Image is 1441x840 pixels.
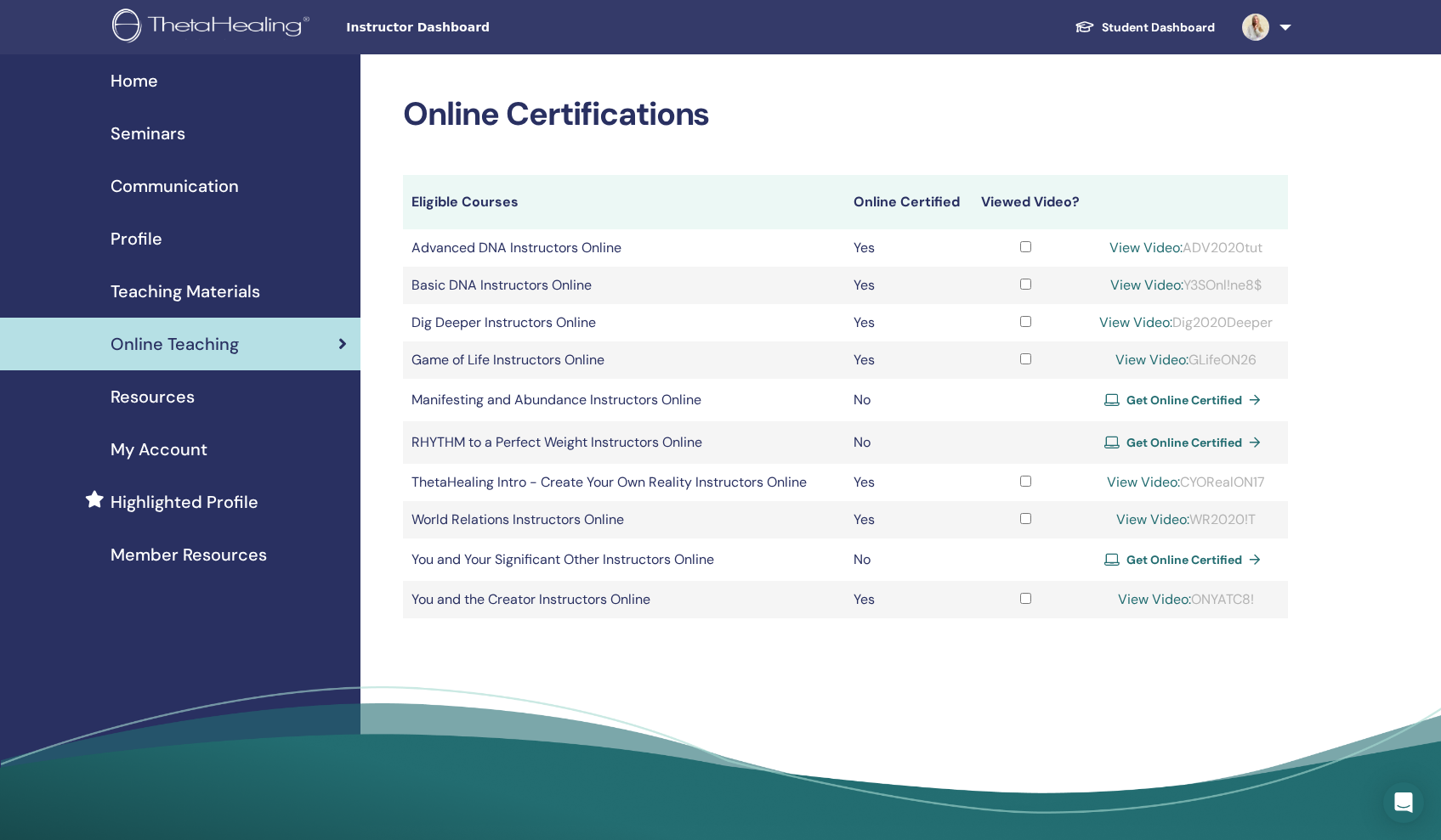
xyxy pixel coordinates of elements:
[1109,239,1183,257] a: View Video:
[1092,238,1279,258] div: ADV2020tut
[403,304,846,341] td: Dig Deeper Instructors Online
[1104,547,1268,572] a: Get Online Certified
[403,267,846,304] td: Basic DNA Instructors Online
[845,538,968,581] td: No
[845,341,968,379] td: Yes
[111,331,239,357] span: Online Teaching
[112,8,315,47] img: logo.png
[403,464,846,501] td: ThetaHealing Intro - Create Your Own Reality Instructors Online
[845,267,968,304] td: Yes
[1126,552,1242,567] span: Get Online Certified
[845,501,968,538] td: Yes
[403,175,846,229] th: Eligible Courses
[845,421,968,464] td: No
[1104,430,1268,455] a: Get Online Certified
[845,175,968,229] th: Online Certified
[1107,473,1180,491] a: View Video:
[1075,20,1095,34] img: graduation-cap-white.svg
[1126,435,1242,450] span: Get Online Certified
[111,121,185,146] span: Seminars
[1116,510,1189,528] a: View Video:
[845,379,968,421] td: No
[1092,313,1279,333] div: Dig2020Deeper
[1383,782,1424,823] div: Open Intercom Messenger
[111,542,267,567] span: Member Resources
[1104,387,1268,413] a: Get Online Certified
[403,95,1288,134] h2: Online Certifications
[845,229,968,267] td: Yes
[403,581,846,618] td: You and the Creator Instructors Online
[111,384,195,409] span: Resources
[1110,276,1183,294] a: View Video:
[1242,14,1269,41] img: default.jpg
[1099,313,1172,331] a: View Video:
[403,538,846,581] td: You and Your Significant Other Instructors Online
[1115,351,1189,369] a: View Video:
[111,489,258,515] span: Highlighted Profile
[111,226,162,251] span: Profile
[346,19,601,37] span: Instructor Dashboard
[403,501,846,538] td: World Relations Instructors Online
[968,175,1083,229] th: Viewed Video?
[111,279,260,304] span: Teaching Materials
[1092,472,1279,493] div: CYORealON17
[845,304,968,341] td: Yes
[111,173,239,199] span: Communication
[111,437,207,462] span: My Account
[1126,392,1242,408] span: Get Online Certified
[1118,590,1191,608] a: View Video:
[1092,510,1279,530] div: WR2020!T
[1061,12,1228,43] a: Student Dashboard
[403,341,846,379] td: Game of Life Instructors Online
[403,379,846,421] td: Manifesting and Abundance Instructors Online
[845,581,968,618] td: Yes
[1092,350,1279,370] div: GLifeON26
[1092,589,1279,610] div: ONYATC8!
[845,464,968,501] td: Yes
[1092,275,1279,296] div: Y3SOnl!ne8$
[403,229,846,267] td: Advanced DNA Instructors Online
[111,68,158,93] span: Home
[403,421,846,464] td: RHYTHM to a Perfect Weight Instructors Online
